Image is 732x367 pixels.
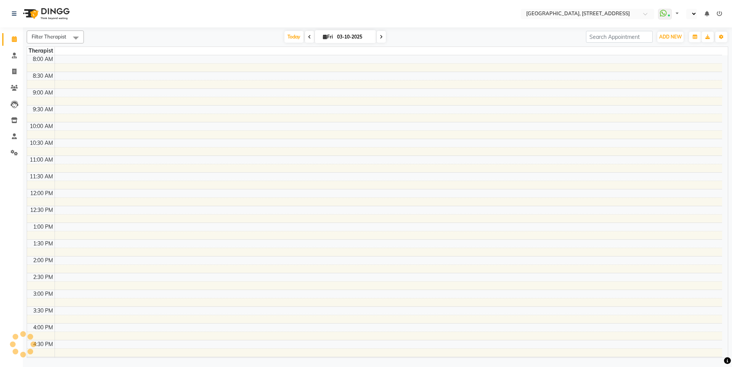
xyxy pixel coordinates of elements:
[32,34,66,40] span: Filter Therapist
[28,156,55,164] div: 11:00 AM
[19,3,72,24] img: logo
[32,240,55,248] div: 1:30 PM
[27,47,55,55] div: Therapist
[31,89,55,97] div: 9:00 AM
[31,55,55,63] div: 8:00 AM
[28,173,55,181] div: 11:30 AM
[321,34,335,40] span: Fri
[32,324,55,332] div: 4:00 PM
[31,106,55,114] div: 9:30 AM
[32,357,55,365] div: 5:00 PM
[32,223,55,231] div: 1:00 PM
[586,31,653,43] input: Search Appointment
[28,139,55,147] div: 10:30 AM
[29,189,55,197] div: 12:00 PM
[31,72,55,80] div: 8:30 AM
[29,206,55,214] div: 12:30 PM
[28,122,55,130] div: 10:00 AM
[657,32,684,42] button: ADD NEW
[32,256,55,264] div: 2:00 PM
[32,307,55,315] div: 3:30 PM
[284,31,303,43] span: Today
[32,273,55,281] div: 2:30 PM
[659,34,682,40] span: ADD NEW
[32,340,55,348] div: 4:30 PM
[32,290,55,298] div: 3:00 PM
[335,31,373,43] input: 2025-10-03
